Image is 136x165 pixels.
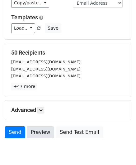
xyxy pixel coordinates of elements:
small: [EMAIL_ADDRESS][DOMAIN_NAME] [11,74,81,78]
iframe: Chat Widget [105,135,136,165]
a: Templates [11,14,38,21]
h5: 50 Recipients [11,49,125,56]
a: Load... [11,23,35,33]
a: Send [5,126,25,138]
small: [EMAIL_ADDRESS][DOMAIN_NAME] [11,60,81,64]
a: Send Test Email [56,126,103,138]
a: +47 more [11,83,37,90]
button: Save [45,23,61,33]
small: [EMAIL_ADDRESS][DOMAIN_NAME] [11,67,81,71]
a: Preview [27,126,54,138]
h5: Advanced [11,107,125,114]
